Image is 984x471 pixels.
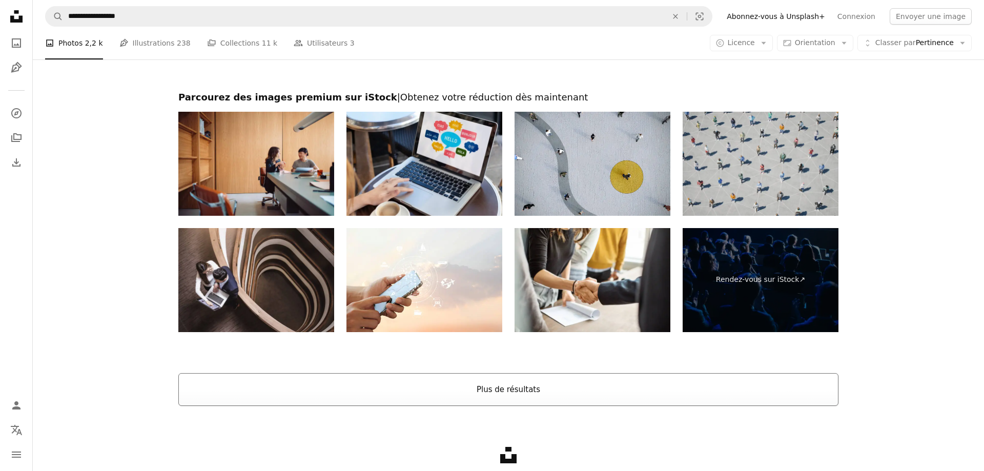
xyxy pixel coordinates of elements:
img: Gens d’affaires restant au milieu du couloir d’un bâtiment, discutant et utilisant l’ordinateur p... [178,228,334,332]
span: 11 k [262,37,277,49]
a: Connexion [831,8,881,25]
span: 238 [177,37,191,49]
button: Orientation [777,35,853,51]
form: Rechercher des visuels sur tout le site [45,6,712,27]
img: Gens d'affaires se serrant la main dans le bureau [515,228,670,332]
button: Recherche de visuels [687,7,712,26]
button: Menu [6,444,27,465]
a: Collections 11 k [207,27,277,59]
span: Pertinence [875,38,954,48]
button: Licence [710,35,773,51]
img: Concept de distanciation sociale [515,112,670,216]
a: Connexion / S’inscrire [6,395,27,416]
img: Apprendre les langues étrangères, les différentes langues à l’écran, l’anglais, le français, l’al... [346,112,502,216]
button: Plus de résultats [178,373,838,406]
a: Photos [6,33,27,53]
span: Licence [728,38,755,47]
a: Historique de téléchargement [6,152,27,173]
a: Rendez-vous sur iStock↗ [683,228,838,332]
button: Envoyer une image [890,8,972,25]
img: L’homme à l’aide de mobile de voyage en ligne et connexion réseau icône sur l’écran, concept de v... [346,228,502,332]
span: Orientation [795,38,835,47]
a: Accueil — Unsplash [6,6,27,29]
a: Illustrations 238 [119,27,191,59]
span: Classer par [875,38,916,47]
button: Langue [6,420,27,440]
a: Utilisateurs 3 [294,27,355,59]
img: Distanciation sociale et réseautage [683,112,838,216]
button: Classer parPertinence [857,35,972,51]
button: Rechercher sur Unsplash [46,7,63,26]
img: Deux femmes d’affaires se rencontrent dans un bureau moderne [178,112,334,216]
a: Collections [6,128,27,148]
span: | Obtenez votre réduction dès maintenant [397,92,588,103]
span: 3 [350,37,355,49]
a: Explorer [6,103,27,124]
a: Abonnez-vous à Unsplash+ [721,8,831,25]
a: Illustrations [6,57,27,78]
button: Effacer [664,7,687,26]
h2: Parcourez des images premium sur iStock [178,91,838,104]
